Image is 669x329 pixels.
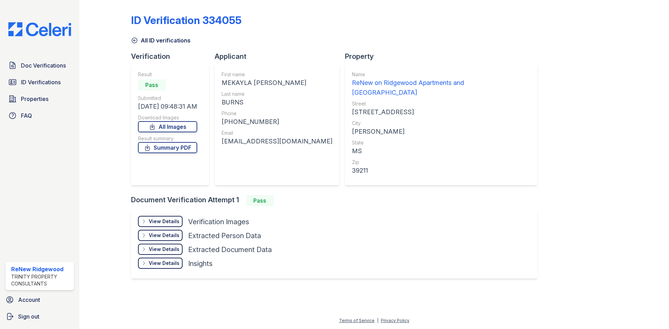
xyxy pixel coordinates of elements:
[18,312,39,321] span: Sign out
[352,100,530,107] div: Street
[149,232,179,239] div: View Details
[352,166,530,175] div: 39211
[11,273,71,287] div: Trinity Property Consultants
[352,120,530,127] div: City
[18,296,40,304] span: Account
[188,217,249,227] div: Verification Images
[6,58,74,72] a: Doc Verifications
[215,52,345,61] div: Applicant
[138,114,197,121] div: Download Images
[352,107,530,117] div: [STREET_ADDRESS]
[352,127,530,136] div: [PERSON_NAME]
[149,218,179,225] div: View Details
[377,318,378,323] div: |
[352,159,530,166] div: Zip
[138,79,166,91] div: Pass
[188,245,272,254] div: Extracted Document Data
[222,78,332,88] div: MEKAYLA [PERSON_NAME]
[6,109,74,123] a: FAQ
[138,95,197,102] div: Submitted
[21,95,48,103] span: Properties
[3,310,77,323] a: Sign out
[138,102,197,111] div: [DATE] 09:48:31 AM
[131,36,191,45] a: All ID verifications
[381,318,409,323] a: Privacy Policy
[11,265,71,273] div: ReNew Ridgewood
[6,75,74,89] a: ID Verifications
[352,146,530,156] div: MS
[131,195,543,206] div: Document Verification Attempt 1
[352,71,530,97] a: Name ReNew on Ridgewood Apartments and [GEOGRAPHIC_DATA]
[188,231,261,241] div: Extracted Person Data
[222,97,332,107] div: BURNS
[3,22,77,36] img: CE_Logo_Blue-a8612792a0a2168367f1c8372b55b34899dd931a85d93a1a3d3e32e68fde9ad4.png
[339,318,375,323] a: Terms of Service
[222,71,332,78] div: First name
[352,139,530,146] div: State
[131,52,215,61] div: Verification
[640,301,662,322] iframe: chat widget
[222,110,332,117] div: Phone
[149,260,179,267] div: View Details
[6,92,74,106] a: Properties
[222,117,332,127] div: [PHONE_NUMBER]
[352,78,530,97] div: ReNew on Ridgewood Apartments and [GEOGRAPHIC_DATA]
[21,111,32,120] span: FAQ
[149,246,179,253] div: View Details
[21,61,66,70] span: Doc Verifications
[222,91,332,97] div: Last name
[138,135,197,142] div: Result summary
[131,14,241,26] div: ID Verification 334055
[188,259,213,268] div: Insights
[352,71,530,78] div: Name
[345,52,543,61] div: Property
[246,195,274,206] div: Pass
[222,136,332,146] div: [EMAIL_ADDRESS][DOMAIN_NAME]
[138,121,197,132] a: All Images
[222,130,332,136] div: Email
[3,293,77,307] a: Account
[138,71,197,78] div: Result
[138,142,197,153] a: Summary PDF
[21,78,61,86] span: ID Verifications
